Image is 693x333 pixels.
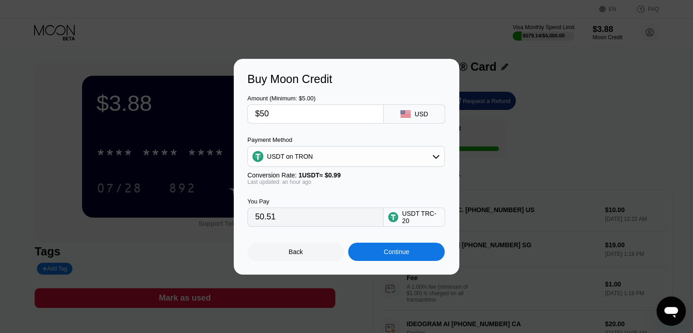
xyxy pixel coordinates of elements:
[255,105,376,123] input: $0.00
[247,136,445,143] div: Payment Method
[267,153,313,160] div: USDT on TRON
[298,172,341,179] span: 1 USDT ≈ $0.99
[247,243,344,261] div: Back
[402,210,440,224] div: USDT TRC-20
[247,172,445,179] div: Conversion Rate:
[247,198,384,205] div: You Pay
[348,243,445,261] div: Continue
[657,297,686,326] iframe: Button to launch messaging window
[248,147,444,166] div: USDT on TRON
[247,179,445,185] div: Last updated: an hour ago
[289,248,303,255] div: Back
[415,110,428,118] div: USD
[247,73,446,86] div: Buy Moon Credit
[384,248,409,255] div: Continue
[247,95,384,102] div: Amount (Minimum: $5.00)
